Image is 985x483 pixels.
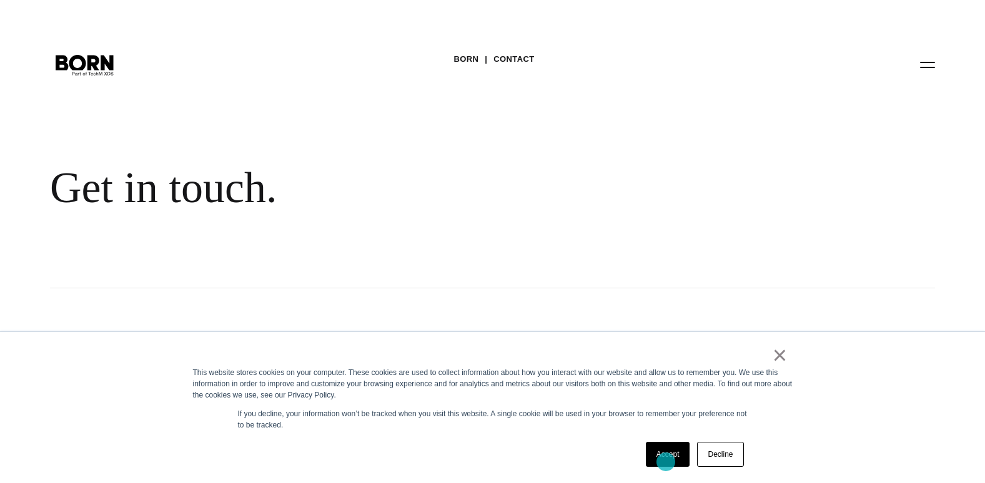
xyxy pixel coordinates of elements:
[193,367,793,401] div: This website stores cookies on your computer. These cookies are used to collect information about...
[773,349,788,361] a: ×
[913,51,943,77] button: Open
[238,408,748,431] p: If you decline, your information won’t be tracked when you visit this website. A single cookie wi...
[493,50,534,69] a: Contact
[453,50,478,69] a: BORN
[50,162,762,213] div: Get in touch.
[646,442,690,467] a: Accept
[697,442,743,467] a: Decline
